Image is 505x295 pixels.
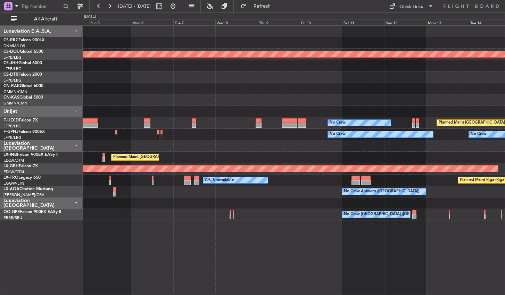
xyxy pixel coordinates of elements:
[384,19,427,25] div: Sun 12
[3,176,41,180] a: LX-TROLegacy 650
[3,50,43,54] a: CS-DOUGlobal 6500
[118,3,151,9] span: [DATE] - [DATE]
[215,19,258,25] div: Wed 8
[3,187,19,191] span: LX-AOA
[89,19,131,25] div: Sun 5
[3,215,22,220] a: EBBR/BRU
[3,55,22,60] a: LFPB/LBG
[3,153,58,157] a: LX-INBFalcon 900EX EASy II
[3,89,27,94] a: GMMN/CMN
[237,1,279,12] button: Refresh
[3,61,18,65] span: CS-JHH
[3,38,18,42] span: CS-RRC
[3,187,53,191] a: LX-AOACitation Mustang
[21,1,61,11] input: Trip Number
[3,130,45,134] a: F-GPNJFalcon 900EX
[3,118,19,123] span: F-HECD
[344,209,460,220] div: No Crew [GEOGRAPHIC_DATA] ([GEOGRAPHIC_DATA] National)
[3,210,20,214] span: OO-GPE
[3,78,22,83] a: LFPB/LBG
[205,175,234,185] div: A/C Unavailable
[471,129,487,140] div: No Crew
[3,95,19,100] span: CN-KAS
[344,186,419,197] div: No Crew Antwerp ([GEOGRAPHIC_DATA])
[3,66,22,71] a: LFPB/LBG
[3,73,18,77] span: CS-DTR
[131,19,173,25] div: Mon 6
[3,164,38,168] a: LX-GBHFalcon 7X
[330,118,346,128] div: No Crew
[248,4,277,9] span: Refresh
[84,14,96,20] div: [DATE]
[342,19,384,25] div: Sat 11
[3,43,25,49] a: DNMM/LOS
[3,169,24,175] a: EDLW/DTM
[330,129,346,140] div: No Crew
[3,38,44,42] a: CS-RRCFalcon 900LX
[113,152,223,162] div: Planned Maint [GEOGRAPHIC_DATA] ([GEOGRAPHIC_DATA])
[3,84,43,88] a: CN-RAKGlobal 6000
[18,17,73,22] span: All Aircraft
[3,153,17,157] span: LX-INB
[3,176,18,180] span: LX-TRO
[3,181,24,186] a: EGGW/LTN
[3,73,42,77] a: CS-DTRFalcon 2000
[3,101,27,106] a: GMMN/CMN
[427,19,469,25] div: Mon 13
[3,50,20,54] span: CS-DOU
[3,124,22,129] a: LFPB/LBG
[3,192,44,197] a: [PERSON_NAME]/QSA
[3,130,18,134] span: F-GPNJ
[3,84,20,88] span: CN-RAK
[3,135,22,140] a: LFPB/LBG
[3,164,19,168] span: LX-GBH
[3,95,43,100] a: CN-KASGlobal 5000
[3,158,24,163] a: EDLW/DTM
[386,1,437,12] button: Quick Links
[300,19,342,25] div: Fri 10
[3,61,42,65] a: CS-JHHGlobal 6000
[399,3,423,10] div: Quick Links
[8,14,75,25] button: All Aircraft
[258,19,300,25] div: Thu 9
[3,118,38,123] a: F-HECDFalcon 7X
[173,19,216,25] div: Tue 7
[3,210,61,214] a: OO-GPEFalcon 900EX EASy II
